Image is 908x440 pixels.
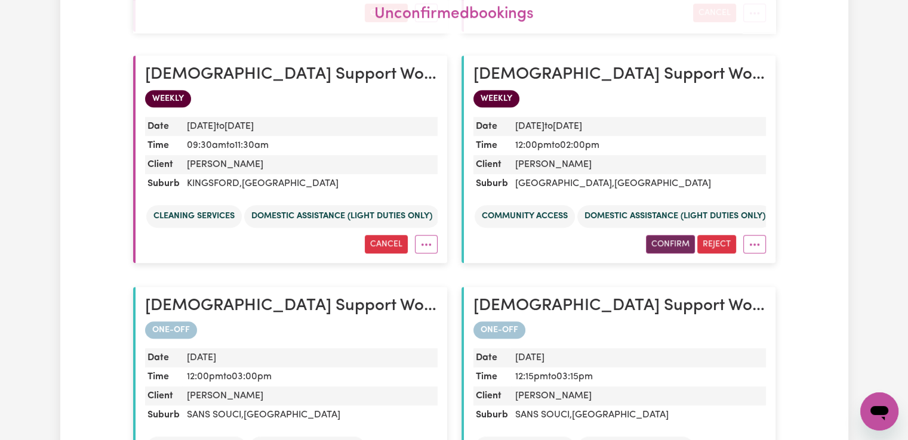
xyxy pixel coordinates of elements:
[473,321,525,339] span: ONE-OFF
[510,367,766,386] dd: 12:15pm to 03:15pm
[473,117,510,136] dt: Date
[182,155,438,174] dd: [PERSON_NAME]
[244,205,439,228] li: Domestic assistance (light duties only)
[475,205,575,228] li: Community access
[646,235,695,253] button: Confirm booking
[510,405,766,424] dd: SANS SOUCI , [GEOGRAPHIC_DATA]
[473,155,510,174] dt: Client
[145,90,191,108] span: WEEKLY
[510,136,766,155] dd: 12:00pm to 02:00pm
[216,122,254,131] span: to [DATE]
[473,90,519,108] span: WEEKLY
[473,321,766,339] div: one-off booking
[145,117,182,136] dt: Date
[473,90,766,108] div: WEEKLY booking
[577,205,772,228] li: Domestic assistance (light duties only)
[145,321,438,339] div: one-off booking
[145,136,182,155] dt: Time
[182,174,438,193] dd: KINGSFORD , [GEOGRAPHIC_DATA]
[182,117,438,136] dd: [DATE]
[365,235,408,253] button: Cancel
[145,90,438,108] div: WEEKLY booking
[182,136,438,155] dd: 09:30am to 11:30am
[473,65,766,85] h2: Female Support Worker Needed Every Monday And Thursday Afternoon - Alexandria, NSW
[510,117,766,136] dd: [DATE]
[145,321,197,339] span: ONE-OFF
[473,174,510,193] dt: Suburb
[182,367,438,386] dd: 12:00pm to 03:00pm
[473,296,766,317] h2: Female Support Worker Needed - Sans Souci, NSW
[182,348,438,367] dd: [DATE]
[473,386,510,405] dt: Client
[146,205,242,228] li: Cleaning services
[473,367,510,386] dt: Time
[145,65,438,85] h2: Female Support Worker Needed In Kingsford, NSW
[510,386,766,405] dd: [PERSON_NAME]
[510,155,766,174] dd: [PERSON_NAME]
[860,392,898,430] iframe: Botón para iniciar la ventana de mensajería
[145,296,438,317] h2: Female Support Worker Needed - Sans Souci, NSW
[145,348,182,367] dt: Date
[145,174,182,193] dt: Suburb
[544,122,582,131] span: to [DATE]
[145,405,182,424] dt: Suburb
[145,367,182,386] dt: Time
[473,348,510,367] dt: Date
[182,405,438,424] dd: SANS SOUCI , [GEOGRAPHIC_DATA]
[145,386,182,405] dt: Client
[473,136,510,155] dt: Time
[182,386,438,405] dd: [PERSON_NAME]
[510,174,766,193] dd: [GEOGRAPHIC_DATA] , [GEOGRAPHIC_DATA]
[473,405,510,424] dt: Suburb
[743,235,766,253] button: More options
[697,235,736,253] button: Reject booking
[415,235,438,253] button: More options
[510,348,766,367] dd: [DATE]
[145,155,182,174] dt: Client
[138,5,771,24] h2: unconfirmed bookings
